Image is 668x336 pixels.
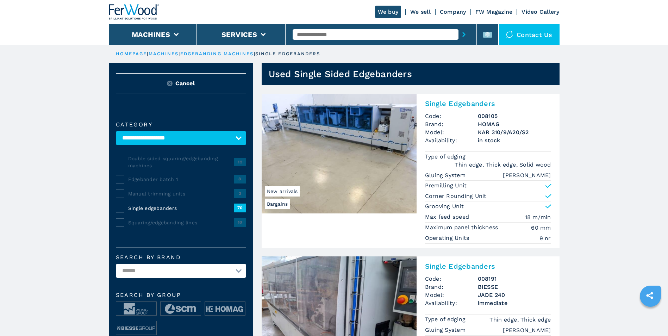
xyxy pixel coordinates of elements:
[128,190,234,197] span: Manual trimming units
[116,73,246,93] button: ResetCancel
[425,203,464,210] p: Grooving Unit
[503,171,551,179] em: [PERSON_NAME]
[425,153,468,161] p: Type of edging
[262,94,560,248] a: Single Edgebanders HOMAG KAR 310/9/A20/S2BargainsNew arrivalsSingle EdgebandersCode:008105Brand:H...
[425,275,478,283] span: Code:
[522,8,559,15] a: Video Gallery
[499,24,560,45] div: Contact us
[425,99,551,108] h2: Single Edgebanders
[425,182,467,189] p: Premilling Unit
[478,112,551,120] h3: 008105
[234,218,246,226] span: 10
[440,8,466,15] a: Company
[116,51,147,56] a: HOMEPAGE
[425,326,468,334] p: Gluing System
[167,81,173,86] img: Reset
[489,316,551,324] em: Thin edge, Thick edge
[375,6,401,18] a: We buy
[641,287,658,304] a: sharethis
[425,234,471,242] p: Operating Units
[128,205,234,212] span: Single edgebanders
[254,51,255,56] span: |
[425,316,468,323] p: Type of edging
[149,51,179,56] a: machines
[179,51,180,56] span: |
[425,136,478,144] span: Availability:
[265,199,290,209] span: Bargains
[475,8,513,15] a: FW Magazine
[539,234,551,242] em: 9 nr
[425,213,471,221] p: Max feed speed
[478,136,551,144] span: in stock
[425,112,478,120] span: Code:
[116,292,246,298] span: Search by group
[116,122,246,127] label: Category
[180,51,254,56] a: edgebanding machines
[478,120,551,128] h3: HOMAG
[478,299,551,307] span: immediate
[458,26,469,43] button: submit-button
[425,283,478,291] span: Brand:
[116,321,156,335] img: image
[478,275,551,283] h3: 008191
[425,128,478,136] span: Model:
[425,120,478,128] span: Brand:
[478,291,551,299] h3: JADE 240
[161,302,201,316] img: image
[234,158,246,166] span: 12
[234,175,246,183] span: 8
[255,51,320,57] p: single edgebanders
[425,299,478,307] span: Availability:
[531,224,551,232] em: 60 mm
[234,204,246,212] span: 70
[506,31,513,38] img: Contact us
[221,30,257,39] button: Services
[525,213,551,221] em: 18 m/min
[503,326,551,334] em: [PERSON_NAME]
[205,302,245,316] img: image
[128,155,234,169] span: Double sided squaring/edgebanding machines
[262,94,417,213] img: Single Edgebanders HOMAG KAR 310/9/A20/S2
[478,283,551,291] h3: BIESSE
[116,255,246,260] label: Search by brand
[478,128,551,136] h3: KAR 310/9/A20/S2
[425,224,500,231] p: Maximum panel thickness
[410,8,431,15] a: We sell
[175,79,195,87] span: Cancel
[425,262,551,270] h2: Single Edgebanders
[132,30,170,39] button: Machines
[128,176,234,183] span: Edgebander batch 1
[425,291,478,299] span: Model:
[638,304,663,331] iframe: Chat
[425,192,487,200] p: Corner Rounding Unit
[128,219,234,226] span: Squaring/edgebanding lines
[109,4,160,20] img: Ferwood
[147,51,148,56] span: |
[265,186,300,197] span: New arrivals
[455,161,551,169] em: Thin edge, Thick edge, Solid wood
[234,189,246,198] span: 2
[116,302,156,316] img: image
[269,68,412,80] h1: Used Single Sided Edgebanders
[425,172,468,179] p: Gluing System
